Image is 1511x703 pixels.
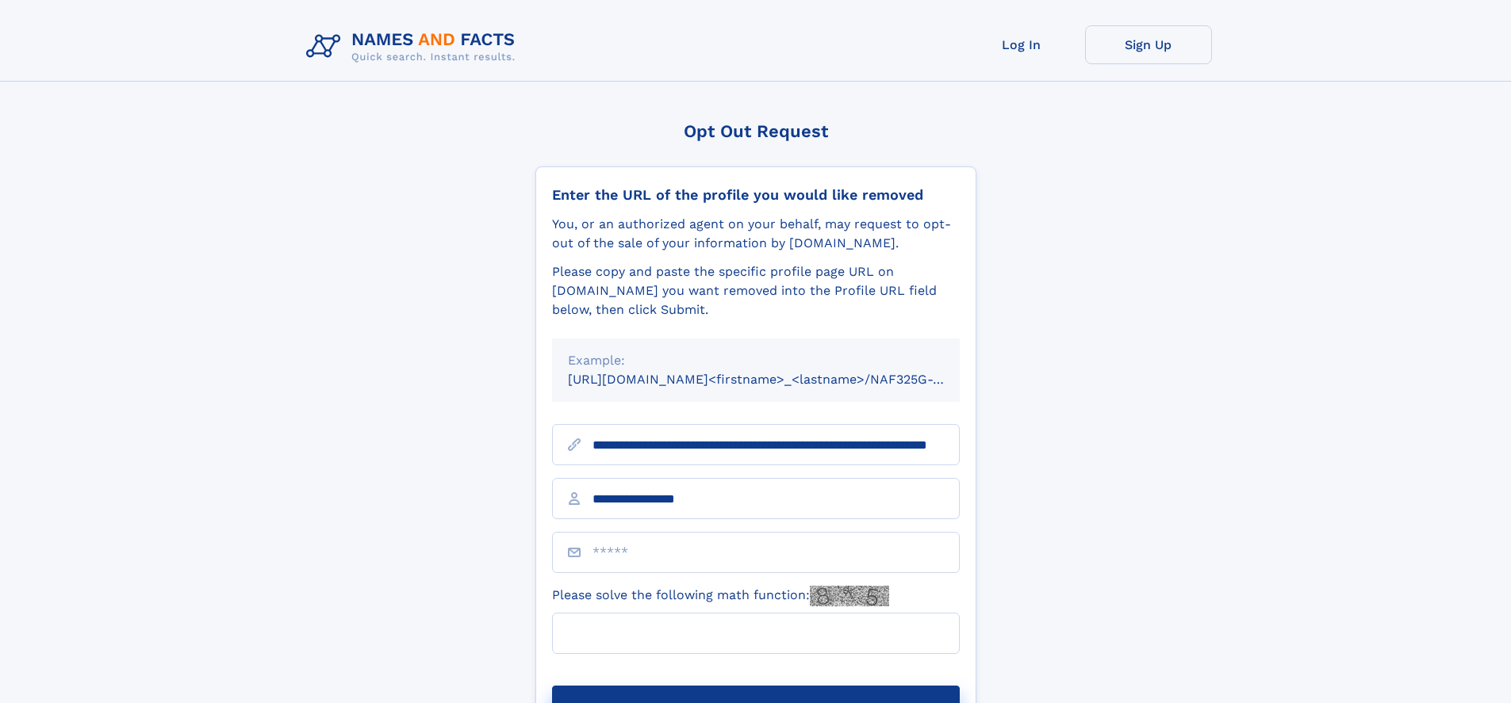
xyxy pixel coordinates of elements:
[552,215,960,253] div: You, or an authorized agent on your behalf, may request to opt-out of the sale of your informatio...
[552,262,960,319] div: Please copy and paste the specific profile page URL on [DOMAIN_NAME] you want removed into the Pr...
[552,186,960,204] div: Enter the URL of the profile you would like removed
[958,25,1085,64] a: Log In
[552,586,889,606] label: Please solve the following math function:
[535,121,976,141] div: Opt Out Request
[568,351,944,370] div: Example:
[300,25,528,68] img: Logo Names and Facts
[568,372,990,387] small: [URL][DOMAIN_NAME]<firstname>_<lastname>/NAF325G-xxxxxxxx
[1085,25,1212,64] a: Sign Up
